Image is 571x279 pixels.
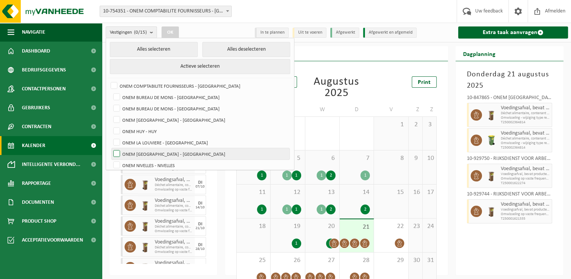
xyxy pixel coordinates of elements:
span: Voedingsafval, bevat producten van dierlijke oorsprong, onverpakt, categorie 3 [155,239,193,245]
span: 10-754351 - ONEM COMPTABILITE FOURNISSEURS - BRUXELLES [100,6,231,17]
a: Extra taak aanvragen [458,26,568,39]
label: ONEM LA LOUVIERE - [GEOGRAPHIC_DATA] [112,137,289,148]
span: 31 [426,256,432,265]
span: Omwisseling op vaste frequentie (incl. verwerking) [501,212,550,217]
span: Print [418,79,431,85]
span: 28 [343,256,370,265]
span: 20 [309,222,336,231]
img: WB-0140-HPE-BN-01 [140,200,151,211]
span: 13 [309,188,336,197]
span: 1 [378,121,404,129]
span: Voedingsafval, bevat producten van dierlijke oorsprong, onverpakt, categorie 3 [155,219,193,225]
label: ONEM COMPTABILITE FOURNISSEURS - [GEOGRAPHIC_DATA] [109,80,289,91]
img: WB-0140-HPE-BN-01 [140,179,151,190]
span: Voedingsafval, bevat producten van dierlijke oorsprong, onve [501,172,550,177]
span: 7 [343,154,370,163]
span: Intelligente verbond... [22,155,80,174]
span: Contactpersonen [22,79,66,98]
label: ONEM NIVELLES - NIVELLES [112,160,289,171]
span: 17 [426,188,432,197]
td: V [374,103,408,116]
span: 24 [426,222,432,231]
span: 3 [426,121,432,129]
td: Z [423,103,437,116]
span: Voedingsafval, bevat producten van dierlijke oorsprong, onverpakt, categorie 3 [155,177,193,183]
span: Voedingsafval, bevat producten van dierlijke oorsprong, onverpakt, categorie 3 [501,201,550,208]
span: T250002364814 [501,146,550,150]
span: Déchet alimentaire, contenant des produits d'origine animale [501,111,550,116]
span: Rapportage [22,174,51,193]
div: DI [198,222,202,226]
span: Omwisseling op vaste frequentie (incl. verwerking) [155,188,193,192]
span: Product Shop [22,212,56,231]
li: Afgewerkt en afgemeld [363,28,417,38]
span: 27 [309,256,336,265]
img: WB-0140-HPE-GN-51 [486,135,497,146]
span: Omwisseling op vaste frequentie (incl. verwerking) [501,177,550,181]
div: DI [198,243,202,247]
img: WB-0140-HPE-BN-01 [140,241,151,253]
label: ONEM [GEOGRAPHIC_DATA] - [GEOGRAPHIC_DATA] [112,114,289,126]
count: (0/15) [134,30,147,35]
span: Voedingsafval, bevat producten van dierlijke oorsprong, onverpakt, categorie 3 [501,105,550,111]
span: Voedingsafval, bevat producten van dierlijke oorsprong, onverpakt, categorie 3 [155,260,193,266]
td: Z [409,103,423,116]
span: 14 [343,188,370,197]
span: 12 [274,188,301,197]
span: 26 [274,256,301,265]
h3: Donderdag 21 augustus 2025 [467,69,552,91]
span: Omwisseling op vaste frequentie (incl. verwerking) [155,250,193,254]
span: Déchet alimentaire, contenant des produits d'origine animale [155,225,193,229]
span: 22 [378,222,404,231]
div: 1 [257,205,266,214]
li: Uit te voeren [292,28,326,38]
div: 1 [282,205,292,214]
button: Actieve selecteren [110,59,290,74]
div: 07/10 [195,185,205,189]
label: ONEM BUREAU DE MONS - [GEOGRAPHIC_DATA] [112,103,289,114]
span: 29 [378,256,404,265]
span: T250002364814 [501,120,550,125]
span: Voedingsafval, bevat producten van dierlijke oorsprong, onve [501,208,550,212]
h2: Dagplanning [456,46,503,61]
label: ONEM [GEOGRAPHIC_DATA] - [GEOGRAPHIC_DATA] [112,148,289,160]
img: WB-0140-HPE-BN-01 [486,206,497,217]
div: 2 [326,239,336,248]
div: 1 [292,239,301,248]
span: 30 [412,256,419,265]
span: 19 [274,222,301,231]
span: Contracten [22,117,51,136]
span: Dashboard [22,42,50,60]
span: 8 [378,154,404,163]
span: Acceptatievoorwaarden [22,231,83,250]
div: 1 [360,170,370,180]
div: 2 [360,205,370,214]
div: 14/10 [195,206,205,209]
span: Bedrijfsgegevens [22,60,66,79]
div: 1 [317,205,326,214]
div: 1 [282,170,292,180]
span: 25 [240,256,266,265]
span: Voedingsafval, bevat producten van dierlijke oorsprong, onverpakt, categorie 3 [501,130,550,136]
span: Omwisseling op vaste frequentie (incl. verwerking) [155,229,193,234]
td: D [340,103,374,116]
td: W [305,103,340,116]
img: WB-0140-HPE-BN-01 [140,220,151,232]
span: 23 [412,222,419,231]
span: Omwisseling - wijziging type recipiënt (excl. voorrijkost) [501,141,550,146]
span: Déchet alimentaire, contenant des produits d'origine animale [155,204,193,208]
div: 10-847865 - ONEM [GEOGRAPHIC_DATA] - [GEOGRAPHIC_DATA] [467,95,552,103]
div: DI [198,201,202,206]
div: 2 [326,170,336,180]
div: 1 [292,170,301,180]
button: Alles deselecteren [202,42,290,57]
span: Kalender [22,136,45,155]
button: OK [162,26,179,39]
span: 10 [426,154,432,163]
div: DI [198,263,202,268]
a: Print [412,76,437,88]
div: 1 [292,205,301,214]
div: 10-929750 - RIJKSDIENST VOOR ARBEID/[GEOGRAPHIC_DATA] - [GEOGRAPHIC_DATA] [467,156,552,164]
li: In te plannen [255,28,289,38]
